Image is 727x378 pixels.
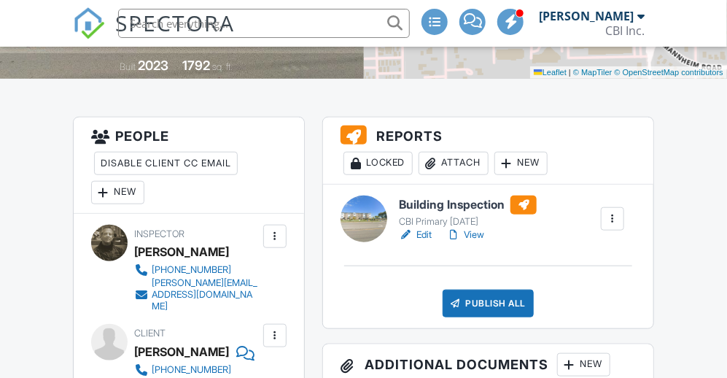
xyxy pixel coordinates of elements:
[573,68,613,77] a: © MapTiler
[212,61,233,72] span: sq. ft.
[615,68,723,77] a: © OpenStreetMap contributors
[494,152,548,175] div: New
[74,117,304,214] h3: People
[399,228,432,242] a: Edit
[134,277,260,312] a: [PERSON_NAME][EMAIL_ADDRESS][DOMAIN_NAME]
[399,196,537,228] a: Building Inspection CBI Primary [DATE]
[138,58,168,73] div: 2023
[399,196,537,215] h6: Building Inspection
[569,68,571,77] span: |
[134,228,184,239] span: Inspector
[118,9,410,38] input: Search everything...
[120,61,136,72] span: Built
[152,364,231,376] div: [PHONE_NUMBER]
[323,117,653,185] h3: Reports
[134,263,260,277] a: [PHONE_NUMBER]
[343,152,413,175] div: Locked
[443,290,534,317] div: Publish All
[73,7,105,39] img: The Best Home Inspection Software - Spectora
[91,181,144,204] div: New
[399,216,537,228] div: CBI Primary [DATE]
[152,264,231,276] div: [PHONE_NUMBER]
[182,58,210,73] div: 1792
[134,328,166,339] span: Client
[134,341,229,363] div: [PERSON_NAME]
[419,152,489,175] div: Attach
[134,363,260,377] a: [PHONE_NUMBER]
[539,9,634,23] div: [PERSON_NAME]
[73,20,235,50] a: SPECTORA
[605,23,645,38] div: CBI Inc.
[134,241,229,263] div: [PERSON_NAME]
[446,228,484,242] a: View
[94,152,238,175] div: Disable Client CC Email
[152,277,260,312] div: [PERSON_NAME][EMAIL_ADDRESS][DOMAIN_NAME]
[534,68,567,77] a: Leaflet
[557,353,610,377] div: New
